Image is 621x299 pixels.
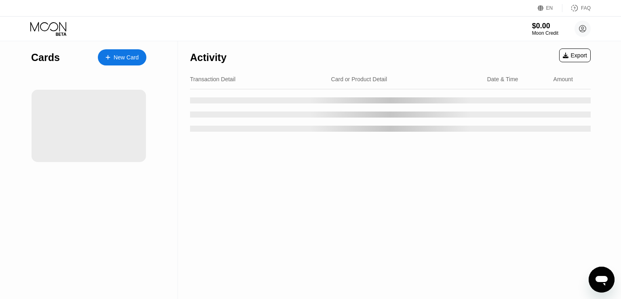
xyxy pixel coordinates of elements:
[553,76,573,82] div: Amount
[114,54,139,61] div: New Card
[559,48,591,62] div: Export
[532,22,558,30] div: $0.00
[487,76,518,82] div: Date & Time
[532,22,558,36] div: $0.00Moon Credit
[538,4,562,12] div: EN
[190,52,226,63] div: Activity
[331,76,387,82] div: Card or Product Detail
[589,267,615,293] iframe: Button to launch messaging window
[546,5,553,11] div: EN
[581,5,591,11] div: FAQ
[190,76,235,82] div: Transaction Detail
[532,30,558,36] div: Moon Credit
[562,4,591,12] div: FAQ
[31,52,60,63] div: Cards
[98,49,146,65] div: New Card
[563,52,587,59] div: Export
